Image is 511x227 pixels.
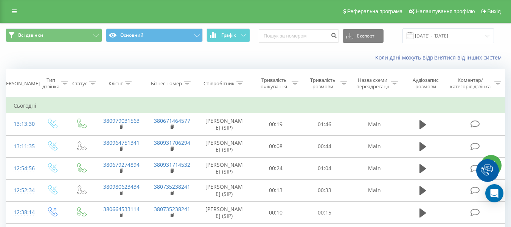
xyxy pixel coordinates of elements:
[207,28,250,42] button: Графік
[103,161,140,168] a: 380679274894
[347,8,403,14] span: Реферальна програма
[307,77,339,90] div: Тривалість розмови
[416,8,475,14] span: Налаштування профілю
[103,183,140,190] a: 380980623434
[349,157,400,179] td: Main
[14,183,30,198] div: 12:52:34
[154,139,190,146] a: 380931706294
[2,80,40,87] div: [PERSON_NAME]
[300,113,349,135] td: 01:46
[300,202,349,224] td: 00:15
[488,8,501,14] span: Вихід
[197,135,252,157] td: [PERSON_NAME] (SIP)
[72,80,87,87] div: Статус
[103,117,140,124] a: 380979031563
[42,77,59,90] div: Тип дзвінка
[106,28,202,42] button: Основний
[259,29,339,43] input: Пошук за номером
[103,205,140,213] a: 380664533114
[349,113,400,135] td: Main
[407,77,445,90] div: Аудіозапис розмови
[197,179,252,201] td: [PERSON_NAME] (SIP)
[252,113,300,135] td: 00:19
[349,179,400,201] td: Main
[14,117,30,132] div: 13:13:30
[154,117,190,124] a: 380671464577
[154,183,190,190] a: 380735238241
[109,80,123,87] div: Клієнт
[300,135,349,157] td: 00:44
[6,28,102,42] button: Всі дзвінки
[252,179,300,201] td: 00:13
[103,139,140,146] a: 380964751341
[448,77,492,90] div: Коментар/категорія дзвінка
[349,135,400,157] td: Main
[6,98,505,113] td: Сьогодні
[343,29,384,43] button: Експорт
[252,157,300,179] td: 00:24
[221,33,236,38] span: Графік
[252,135,300,157] td: 00:08
[197,157,252,179] td: [PERSON_NAME] (SIP)
[154,205,190,213] a: 380735238241
[485,184,503,202] div: Open Intercom Messenger
[197,202,252,224] td: [PERSON_NAME] (SIP)
[14,139,30,154] div: 13:11:35
[252,202,300,224] td: 00:10
[14,205,30,220] div: 12:38:14
[197,113,252,135] td: [PERSON_NAME] (SIP)
[300,179,349,201] td: 00:33
[203,80,235,87] div: Співробітник
[154,161,190,168] a: 380931714532
[300,157,349,179] td: 01:04
[14,161,30,176] div: 12:54:56
[375,54,505,61] a: Коли дані можуть відрізнятися вiд інших систем
[258,77,290,90] div: Тривалість очікування
[356,77,389,90] div: Назва схеми переадресації
[18,32,43,38] span: Всі дзвінки
[151,80,182,87] div: Бізнес номер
